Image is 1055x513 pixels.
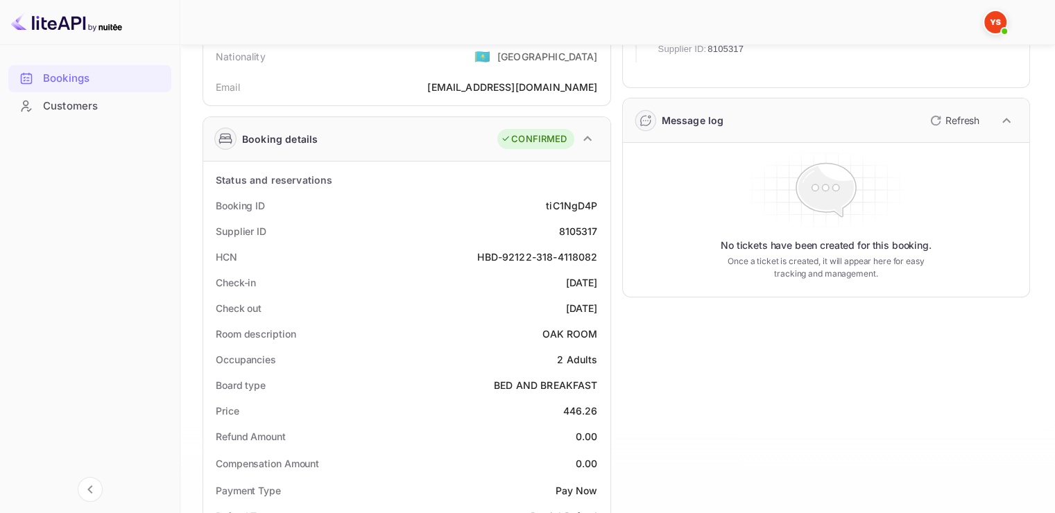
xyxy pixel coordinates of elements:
div: 0.00 [576,429,598,444]
div: Pay Now [555,483,597,498]
div: [GEOGRAPHIC_DATA] [497,49,598,64]
div: Message log [662,113,724,128]
div: Customers [8,93,171,120]
div: HCN [216,250,237,264]
span: 8105317 [707,42,744,56]
a: Bookings [8,65,171,91]
div: Occupancies [216,352,276,367]
button: Collapse navigation [78,477,103,502]
div: 446.26 [563,403,598,418]
div: Nationality [216,49,266,64]
div: Booking ID [216,198,265,213]
div: Email [216,80,240,94]
div: CONFIRMED [501,132,567,146]
div: Refund Amount [216,429,286,444]
div: Room description [216,327,295,341]
p: No tickets have been created for this booking. [721,238,932,252]
div: 2 Adults [557,352,597,367]
div: [DATE] [566,301,598,315]
div: Bookings [8,65,171,92]
div: [EMAIL_ADDRESS][DOMAIN_NAME] [427,80,597,94]
div: HBD-92122-318-4118082 [477,250,597,264]
a: Customers [8,93,171,119]
div: Customers [43,98,164,114]
img: LiteAPI logo [11,11,122,33]
div: 0.00 [576,456,598,471]
div: Payment Type [216,483,281,498]
div: tiC1NgD4P [546,198,597,213]
div: BED AND BREAKFAST [494,378,598,392]
div: [DATE] [566,275,598,290]
span: Supplier ID: [658,42,707,56]
p: Refresh [945,113,979,128]
button: Refresh [922,110,985,132]
div: Check-in [216,275,256,290]
span: United States [474,44,490,69]
div: Supplier ID [216,224,266,238]
div: Bookings [43,71,164,87]
div: Compensation Amount [216,456,319,471]
div: Board type [216,378,266,392]
div: Booking details [242,132,318,146]
img: Yandex Support [984,11,1006,33]
div: OAK ROOM [542,327,597,341]
div: Check out [216,301,261,315]
div: Price [216,403,239,418]
div: 8105317 [558,224,597,238]
p: Once a ticket is created, it will appear here for easy tracking and management. [717,255,935,280]
div: Status and reservations [216,173,332,187]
